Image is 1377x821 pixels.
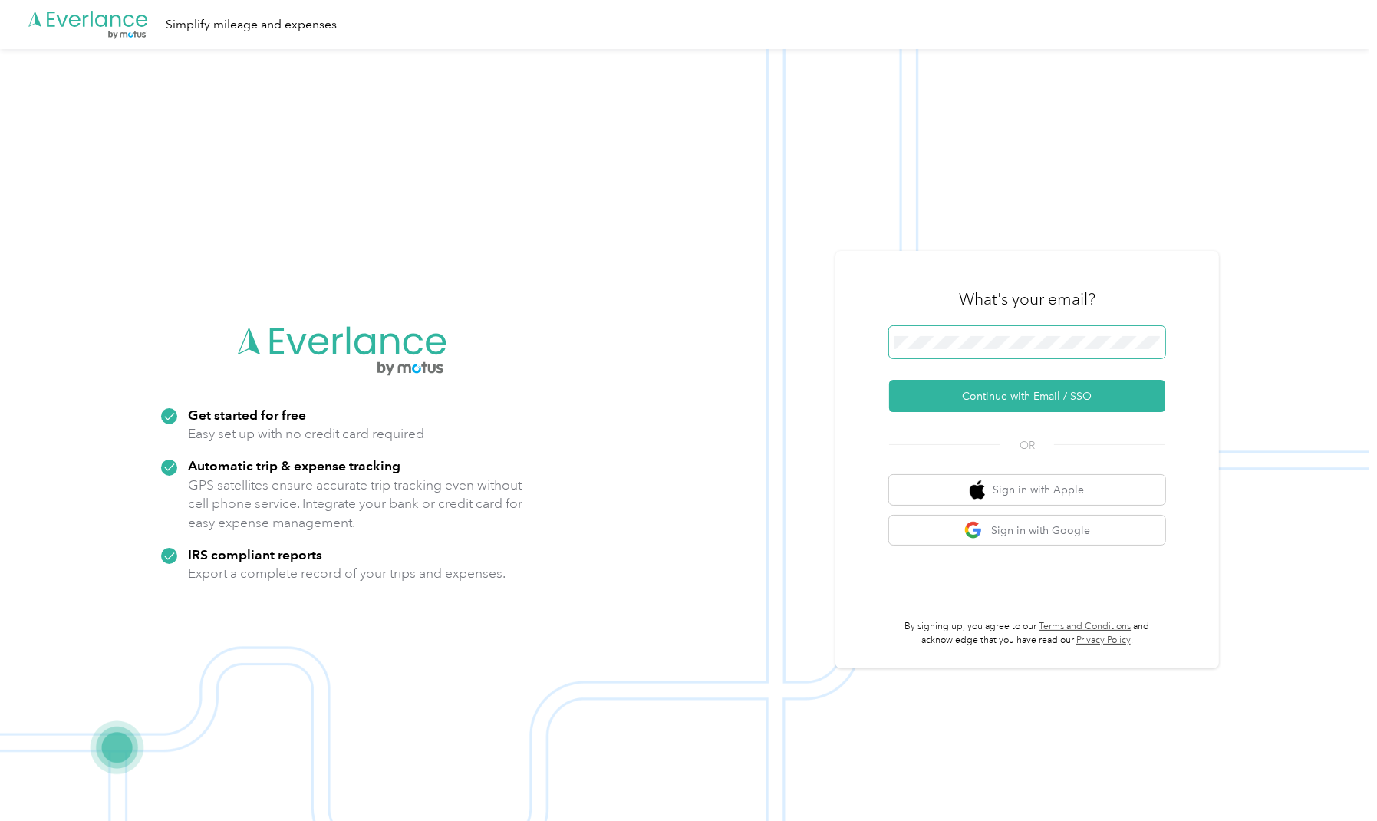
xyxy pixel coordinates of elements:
p: By signing up, you agree to our and acknowledge that you have read our . [889,620,1165,647]
p: GPS satellites ensure accurate trip tracking even without cell phone service. Integrate your bank... [188,476,523,532]
a: Terms and Conditions [1039,621,1131,632]
strong: Automatic trip & expense tracking [188,457,400,473]
div: Simplify mileage and expenses [166,15,337,35]
a: Privacy Policy [1076,635,1131,646]
p: Easy set up with no credit card required [188,424,424,443]
span: OR [1000,437,1054,453]
img: apple logo [970,480,985,500]
button: Continue with Email / SSO [889,380,1165,412]
h3: What's your email? [959,289,1095,310]
button: google logoSign in with Google [889,516,1165,546]
p: Export a complete record of your trips and expenses. [188,564,506,583]
strong: IRS compliant reports [188,546,322,562]
button: apple logoSign in with Apple [889,475,1165,505]
strong: Get started for free [188,407,306,423]
img: google logo [964,521,983,540]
